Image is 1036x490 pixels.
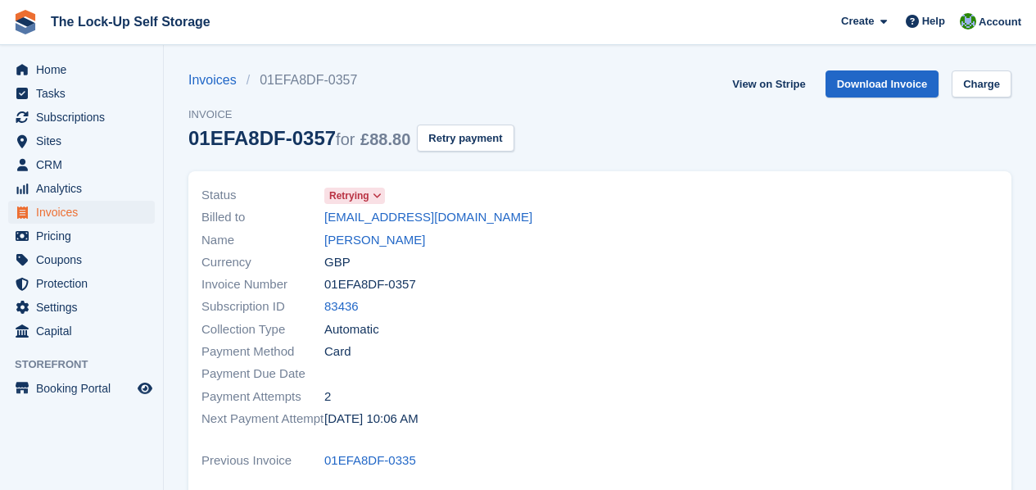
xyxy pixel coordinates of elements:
[8,377,155,400] a: menu
[201,297,324,316] span: Subscription ID
[8,201,155,224] a: menu
[36,296,134,319] span: Settings
[360,130,410,148] span: £88.80
[8,225,155,247] a: menu
[201,208,324,227] span: Billed to
[201,253,324,272] span: Currency
[8,320,155,343] a: menu
[36,82,134,105] span: Tasks
[135,379,155,398] a: Preview store
[329,188,369,203] span: Retrying
[201,365,324,383] span: Payment Due Date
[36,58,134,81] span: Home
[324,320,379,339] span: Automatic
[36,225,134,247] span: Pricing
[36,377,134,400] span: Booking Portal
[36,106,134,129] span: Subscriptions
[15,356,163,373] span: Storefront
[324,253,351,272] span: GBP
[8,177,155,200] a: menu
[201,451,324,470] span: Previous Invoice
[324,208,532,227] a: [EMAIL_ADDRESS][DOMAIN_NAME]
[188,70,247,90] a: Invoices
[188,127,410,149] div: 01EFA8DF-0357
[188,70,514,90] nav: breadcrumbs
[44,8,217,35] a: The Lock-Up Self Storage
[8,248,155,271] a: menu
[841,13,874,29] span: Create
[201,343,324,361] span: Payment Method
[201,275,324,294] span: Invoice Number
[324,186,385,205] a: Retrying
[36,320,134,343] span: Capital
[324,451,416,470] a: 01EFA8DF-0335
[8,106,155,129] a: menu
[201,231,324,250] span: Name
[13,10,38,34] img: stora-icon-8386f47178a22dfd0bd8f6a31ec36ba5ce8667c1dd55bd0f319d3a0aa187defe.svg
[36,177,134,200] span: Analytics
[324,275,416,294] span: 01EFA8DF-0357
[201,410,324,429] span: Next Payment Attempt
[952,70,1011,98] a: Charge
[201,186,324,205] span: Status
[922,13,945,29] span: Help
[8,296,155,319] a: menu
[36,129,134,152] span: Sites
[960,13,976,29] img: Andrew Beer
[36,248,134,271] span: Coupons
[324,231,425,250] a: [PERSON_NAME]
[8,129,155,152] a: menu
[8,58,155,81] a: menu
[324,410,418,429] time: 2025-08-29 09:06:39 UTC
[201,320,324,339] span: Collection Type
[726,70,812,98] a: View on Stripe
[8,272,155,295] a: menu
[336,130,355,148] span: for
[8,153,155,176] a: menu
[201,388,324,406] span: Payment Attempts
[417,125,513,152] button: Retry payment
[979,14,1021,30] span: Account
[36,201,134,224] span: Invoices
[826,70,939,98] a: Download Invoice
[324,297,359,316] a: 83436
[8,82,155,105] a: menu
[188,107,514,123] span: Invoice
[324,388,331,406] span: 2
[324,343,351,361] span: Card
[36,153,134,176] span: CRM
[36,272,134,295] span: Protection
